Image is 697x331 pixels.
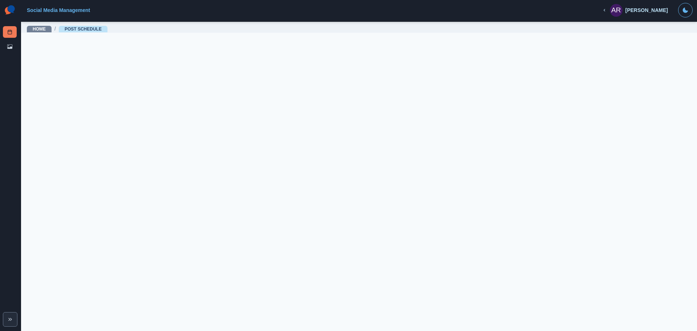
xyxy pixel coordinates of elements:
[3,26,17,38] a: Post Schedule
[33,27,46,32] a: Home
[27,25,107,33] nav: breadcrumb
[625,7,668,13] div: [PERSON_NAME]
[3,41,17,52] a: Media Library
[611,1,621,19] div: Amanda Ruth
[596,3,674,17] button: [PERSON_NAME]
[65,27,102,32] a: Post Schedule
[27,7,90,13] a: Social Media Management
[3,312,17,327] button: Expand
[678,3,693,17] button: Toggle Mode
[54,25,56,33] span: /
